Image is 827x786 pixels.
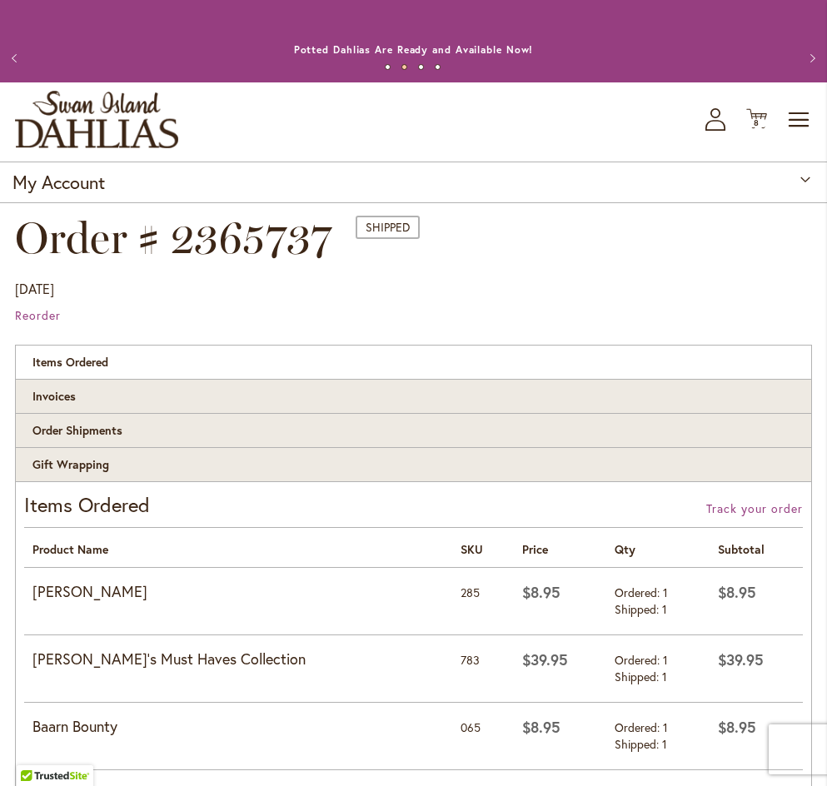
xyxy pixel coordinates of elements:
span: $8.95 [522,717,560,737]
span: Track your order [706,500,803,516]
td: 783 [452,635,514,703]
span: [DATE] [15,280,54,297]
strong: Items Ordered [15,345,812,380]
th: SKU [452,528,514,568]
strong: [PERSON_NAME]'s Must Haves Collection [32,649,444,670]
span: Shipped [615,669,662,684]
button: 3 of 4 [418,64,424,70]
td: 065 [452,703,514,770]
button: 2 of 4 [401,64,407,70]
span: Shipped [615,736,662,752]
button: 8 [746,108,767,131]
span: 1 [663,585,668,600]
th: Price [514,528,606,568]
strong: My Account [12,170,105,194]
button: 4 of 4 [435,64,441,70]
span: $39.95 [522,649,568,669]
span: 1 [662,601,667,617]
span: 1 [663,652,668,668]
span: Ordered [615,585,663,600]
span: 1 [663,719,668,735]
th: Qty [606,528,710,568]
span: $8.95 [718,582,756,602]
span: Shipped [356,216,420,239]
th: Product Name [24,528,452,568]
a: Track your order [706,500,803,517]
span: $39.95 [718,649,764,669]
span: 8 [754,117,760,128]
span: $8.95 [522,582,560,602]
span: 1 [662,736,667,752]
button: 1 of 4 [385,64,391,70]
span: Ordered [615,719,663,735]
span: Shipped [615,601,662,617]
button: Next [794,42,827,75]
span: Ordered [615,652,663,668]
th: Subtotal [710,528,803,568]
a: Gift Wrapping [15,447,812,482]
td: 285 [452,568,514,635]
span: $8.95 [718,717,756,737]
strong: Baarn Bounty [32,716,444,738]
span: 1 [662,669,667,684]
a: Invoices [15,379,812,414]
a: Reorder [15,307,61,323]
strong: Items Ordered [24,491,150,518]
iframe: Launch Accessibility Center [12,727,59,774]
a: Order Shipments [15,413,812,448]
a: Potted Dahlias Are Ready and Available Now! [294,43,534,56]
a: store logo [15,91,178,148]
span: Order # 2365737 [15,211,331,264]
strong: [PERSON_NAME] [32,581,444,603]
